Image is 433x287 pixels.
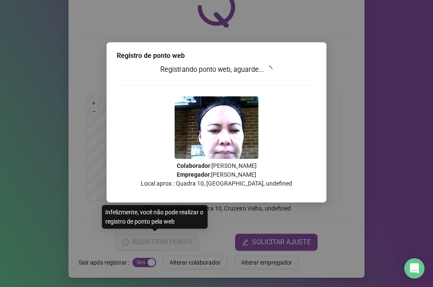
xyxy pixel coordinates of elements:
[404,258,425,279] div: Open Intercom Messenger
[102,205,208,229] div: Infelizmente, você não pode realizar o registro de ponto pela web
[117,64,316,75] h3: Registrando ponto web, aguarde...
[175,96,258,159] img: Z
[177,162,210,169] strong: Colaborador
[117,161,316,188] p: : [PERSON_NAME] : [PERSON_NAME] Local aprox.: Quadra 10, [GEOGRAPHIC_DATA], undefined
[266,66,272,73] span: loading
[117,51,316,61] div: Registro de ponto web
[177,171,210,178] strong: Empregador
